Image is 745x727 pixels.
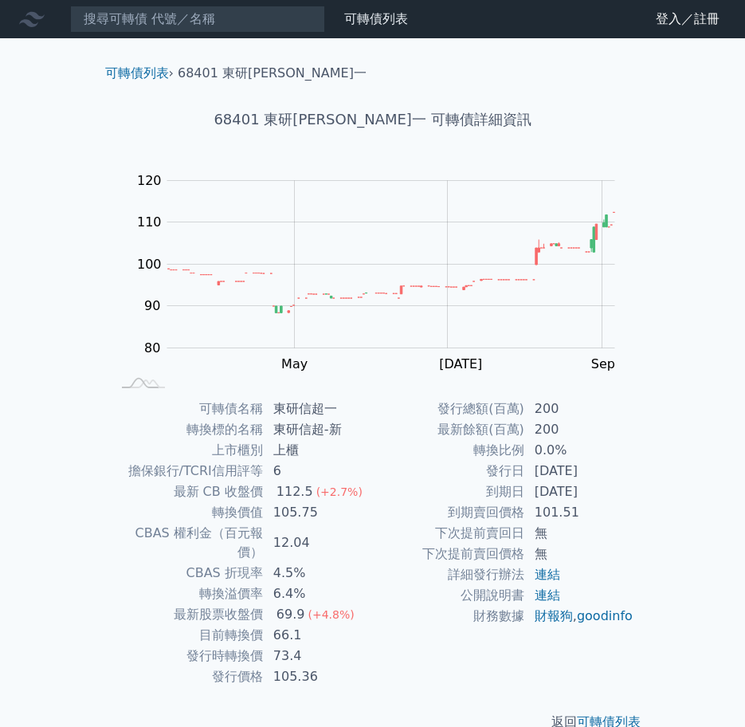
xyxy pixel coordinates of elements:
[535,608,573,623] a: 財報狗
[137,173,162,188] tspan: 120
[112,666,264,687] td: 發行價格
[525,399,634,419] td: 200
[373,564,525,585] td: 詳細發行辦法
[525,606,634,627] td: ,
[643,6,732,32] a: 登入／註冊
[525,502,634,523] td: 101.51
[525,481,634,502] td: [DATE]
[105,64,174,83] li: ›
[591,356,615,371] tspan: Sep
[112,646,264,666] td: 發行時轉換價
[137,214,162,230] tspan: 110
[273,605,308,624] div: 69.9
[137,257,162,272] tspan: 100
[525,419,634,440] td: 200
[264,419,373,440] td: 東研信超-新
[264,625,373,646] td: 66.1
[264,666,373,687] td: 105.36
[112,625,264,646] td: 目前轉換價
[535,567,560,582] a: 連結
[92,108,653,131] h1: 68401 東研[PERSON_NAME]一 可轉債詳細資訊
[525,461,634,481] td: [DATE]
[264,523,373,563] td: 12.04
[112,399,264,419] td: 可轉債名稱
[281,356,308,371] tspan: May
[373,481,525,502] td: 到期日
[112,563,264,584] td: CBAS 折現率
[144,298,160,313] tspan: 90
[373,419,525,440] td: 最新餘額(百萬)
[112,440,264,461] td: 上市櫃別
[373,440,525,461] td: 轉換比例
[105,65,169,81] a: 可轉債列表
[112,419,264,440] td: 轉換標的名稱
[525,440,634,461] td: 0.0%
[112,523,264,563] td: CBAS 權利金（百元報價）
[144,340,160,356] tspan: 80
[70,6,325,33] input: 搜尋可轉債 代號／名稱
[112,481,264,502] td: 最新 CB 收盤價
[439,356,482,371] tspan: [DATE]
[373,461,525,481] td: 發行日
[264,584,373,604] td: 6.4%
[264,440,373,461] td: 上櫃
[112,604,264,625] td: 最新股票收盤價
[373,544,525,564] td: 下次提前賣回價格
[112,502,264,523] td: 轉換價值
[316,485,363,498] span: (+2.7%)
[373,523,525,544] td: 下次提前賣回日
[264,502,373,523] td: 105.75
[264,399,373,419] td: 東研信超一
[129,173,639,404] g: Chart
[344,11,408,26] a: 可轉債列表
[525,544,634,564] td: 無
[525,523,634,544] td: 無
[373,399,525,419] td: 發行總額(百萬)
[373,606,525,627] td: 財務數據
[535,587,560,603] a: 連結
[112,584,264,604] td: 轉換溢價率
[577,608,633,623] a: goodinfo
[264,646,373,666] td: 73.4
[112,461,264,481] td: 擔保銀行/TCRI信用評等
[264,461,373,481] td: 6
[273,482,316,501] div: 112.5
[264,563,373,584] td: 4.5%
[178,64,367,83] li: 68401 東研[PERSON_NAME]一
[373,502,525,523] td: 到期賣回價格
[308,608,354,621] span: (+4.8%)
[373,585,525,606] td: 公開說明書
